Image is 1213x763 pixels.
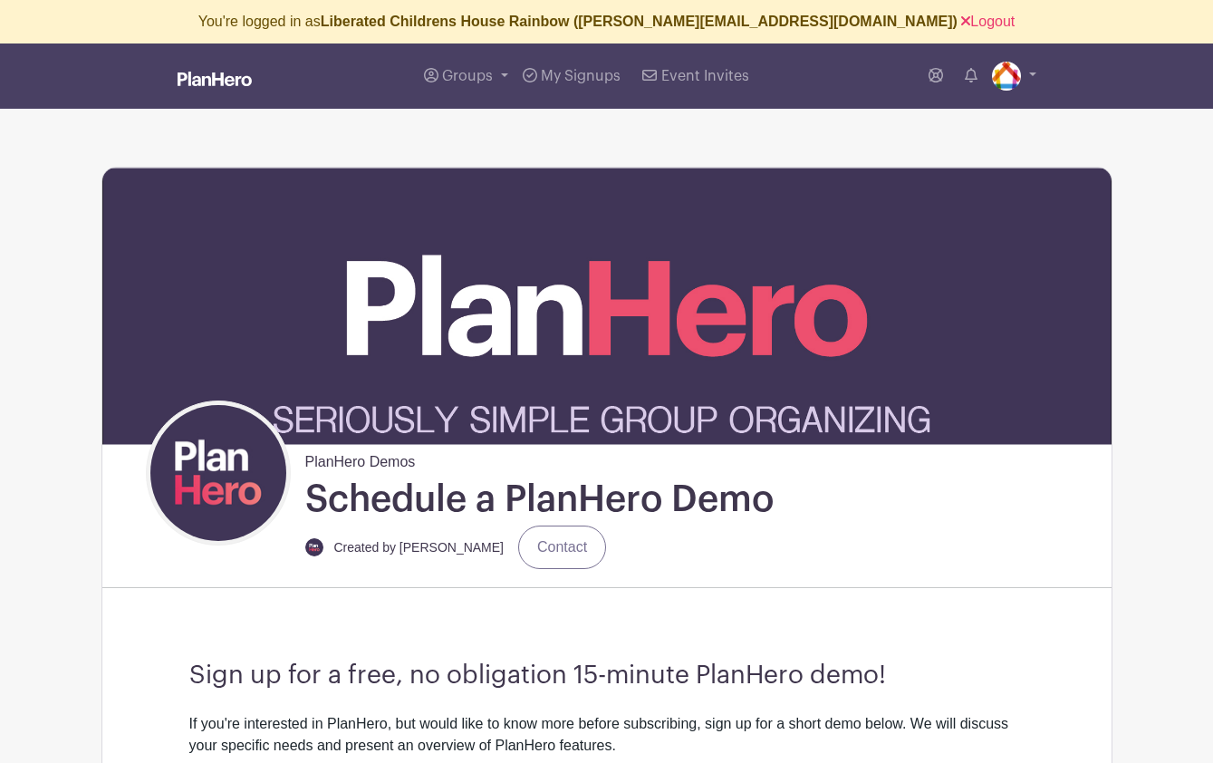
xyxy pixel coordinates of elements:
img: PH-Logo-Circle-Centered-Purple.jpg [305,538,323,556]
h1: Schedule a PlanHero Demo [305,477,774,522]
a: My Signups [515,43,628,109]
a: Groups [417,43,515,109]
a: Contact [518,526,606,569]
span: Event Invites [661,69,749,83]
span: Groups [442,69,493,83]
span: PlanHero Demos [305,444,416,473]
span: My Signups [541,69,621,83]
small: Created by [PERSON_NAME] [334,540,505,555]
h3: Sign up for a free, no obligation 15-minute PlanHero demo! [189,661,1025,691]
img: logo_white-6c42ec7e38ccf1d336a20a19083b03d10ae64f83f12c07503d8b9e83406b4c7d.svg [178,72,252,86]
img: logo.jpg [992,62,1021,91]
img: planhero-cover-ce3e1f0d213c7b04b474f96ee27f545e395a1bcd76aff968b56c9ec28d25a174.png [102,168,1112,444]
b: Liberated Childrens House Rainbow ([PERSON_NAME][EMAIL_ADDRESS][DOMAIN_NAME]) [321,14,958,29]
a: Event Invites [635,43,756,109]
a: Logout [961,14,1015,29]
img: PH-Logo-Square-Centered-Purple.jpg [150,405,286,541]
